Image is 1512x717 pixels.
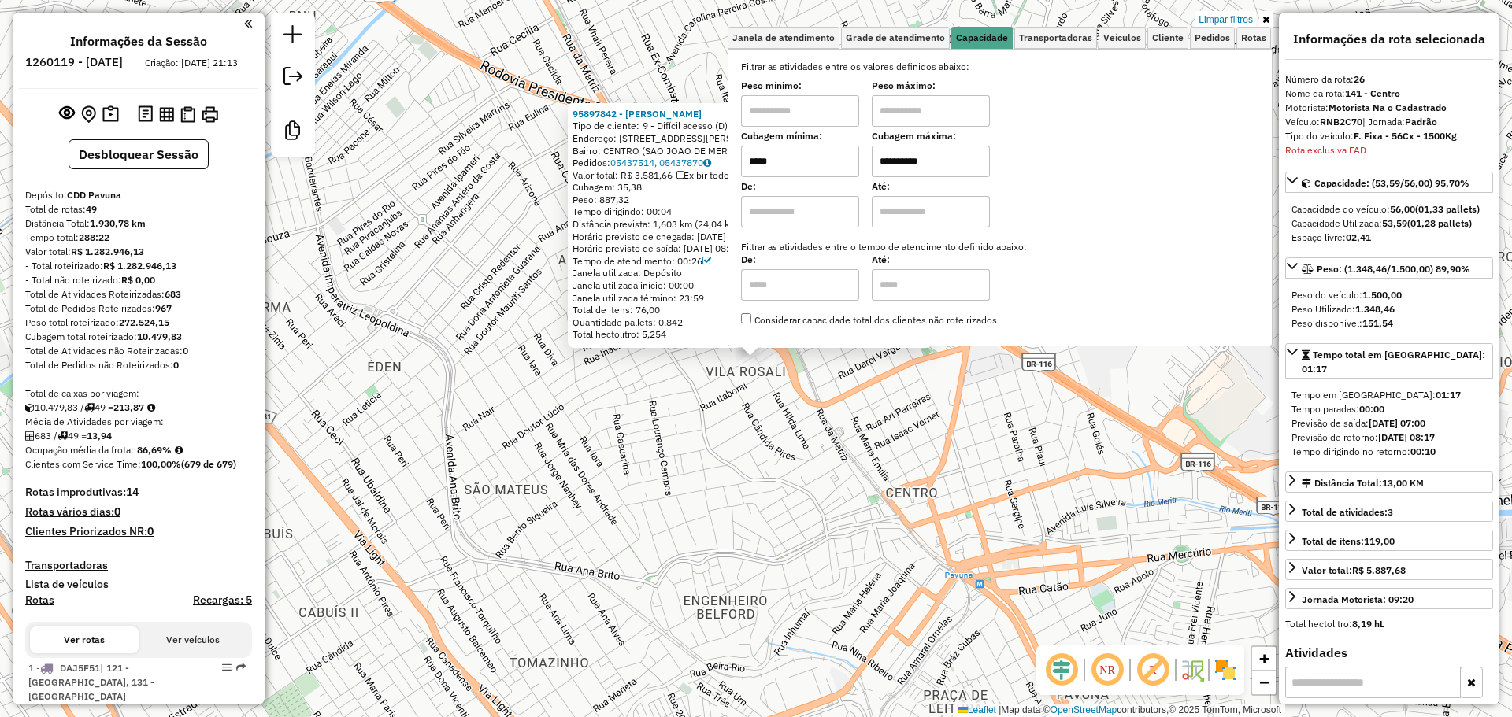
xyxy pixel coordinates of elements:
a: Zoom out [1252,671,1276,694]
strong: 272.524,15 [119,316,169,328]
strong: R$ 0,00 [121,274,155,286]
strong: [DATE] 07:00 [1369,417,1425,429]
a: 95897842 - [PERSON_NAME] [573,108,702,120]
label: De: [741,179,859,194]
span: Pedidos [1195,33,1230,43]
div: Cubagem total roteirizado: [25,330,252,344]
div: Total de itens: [1302,534,1395,549]
span: Ocupação média da frota: [25,444,134,456]
span: Ocultar deslocamento [1043,651,1080,689]
span: DAJ5F51 [60,662,100,674]
span: | 121 - [GEOGRAPHIC_DATA], 131 - [GEOGRAPHIC_DATA] [28,662,154,702]
i: Meta Caixas/viagem: 211,40 Diferença: 2,47 [147,403,155,412]
span: Exibir todos [676,169,734,181]
button: Centralizar mapa no depósito ou ponto de apoio [78,102,99,127]
div: Total de Pedidos Roteirizados: [25,301,252,316]
strong: 86,69% [137,444,172,456]
div: Peso disponível: [1291,316,1487,331]
strong: 141 - Centro [1345,87,1400,99]
span: + [1259,649,1269,668]
strong: R$ 1.282.946,13 [71,246,144,257]
div: Tempo paradas: [1291,402,1487,416]
span: Exibir rótulo [1134,651,1172,689]
label: Cubagem mínima: [741,129,859,143]
a: Limpar filtros [1195,11,1256,28]
strong: 13,94 [87,430,112,442]
i: Total de rotas [84,403,94,412]
div: Janela utilizada: Depósito [573,267,928,279]
strong: 00:00 [1359,403,1384,415]
strong: 100,00% [141,458,181,470]
div: Tempo de atendimento: 00:26 [573,255,928,268]
div: Distância Total: [1302,476,1424,490]
strong: Padrão [1405,116,1437,128]
strong: CDD Pavuna [67,189,121,201]
label: De: [741,253,859,267]
div: Janela utilizada início: 00:00 [573,279,928,292]
strong: Motorista Na o Cadastrado [1329,102,1447,113]
span: Total de atividades: [1302,506,1393,518]
strong: 1.500,00 [1362,289,1402,301]
div: Total de Atividades não Roteirizadas: [25,344,252,358]
strong: (01,28 pallets) [1407,217,1472,229]
span: Capacidade [956,33,1008,43]
a: Zoom in [1252,647,1276,671]
span: Veículos [1103,33,1141,43]
label: Até: [872,179,990,194]
strong: 119,00 [1364,535,1395,547]
strong: [DATE] 08:17 [1378,431,1435,443]
h4: Recargas: 5 [193,593,252,607]
strong: 213,87 [113,401,144,413]
em: Média calculada utilizando a maior ocupação (%Peso ou %Cubagem) de cada rota da sessão. Rotas cro... [175,445,183,455]
span: 9 - Difícil acesso (D) [643,120,739,132]
span: Janela de atendimento [732,33,835,43]
a: Distância Total:13,00 KM [1285,471,1493,493]
a: Capacidade: (53,59/56,00) 95,70% [1285,172,1493,193]
div: Pedidos: [573,157,928,169]
div: 683 / 49 = [25,429,252,443]
span: | [999,704,1001,715]
div: Horário previsto de saída: [DATE] 08:07 [573,242,928,255]
strong: 49 [86,203,97,215]
div: Distância prevista: 1,603 km (24,04 km/h) [573,218,928,231]
input: Considerar capacidade total dos clientes não roteirizados [741,313,751,323]
span: | Jornada: [1362,116,1437,128]
strong: 53,59 [1382,217,1407,229]
div: Janela utilizada término: 23:59 [573,292,928,305]
label: Filtrar as atividades entre o tempo de atendimento definido abaixo: [732,240,1269,254]
div: - Total não roteirizado: [25,273,252,287]
span: Peso do veículo: [1291,289,1402,301]
h4: Atividades [1285,645,1493,660]
button: Visualizar Romaneio [177,103,198,126]
span: Cliente [1152,33,1184,43]
div: Capacidade do veículo: [1291,202,1487,216]
label: Até: [872,253,990,267]
a: Valor total:R$ 5.887,68 [1285,559,1493,580]
i: Total de Atividades [25,431,35,441]
div: Total hectolitro: 5,254 [573,328,928,341]
h4: Informações da rota selecionada [1285,31,1493,46]
div: Total de itens: 76,00 [573,304,928,316]
div: 10.479,83 / 49 = [25,401,252,415]
span: Grade de atendimento [846,33,945,43]
button: Visualizar relatório de Roteirização [156,103,177,124]
h4: Lista de veículos [25,578,252,591]
strong: 10.479,83 [137,331,182,342]
h4: Rotas vários dias: [25,505,252,519]
strong: 00:10 [1410,445,1436,457]
div: Tempo em [GEOGRAPHIC_DATA]: [1291,388,1487,402]
strong: 1.348,46 [1355,303,1395,315]
strong: 56,00 [1390,203,1415,215]
strong: 0 [183,345,188,357]
div: Peso Utilizado: [1291,302,1487,316]
a: OpenStreetMap [1051,704,1117,715]
div: Previsão de retorno: [1291,431,1487,445]
span: Peso: 887,32 [573,194,629,205]
div: Tempo dirigindo: 00:04 [573,205,928,218]
div: Endereço: [STREET_ADDRESS][PERSON_NAME] [573,132,928,145]
em: Rota exportada [236,663,246,672]
strong: 01:17 [1436,389,1461,401]
h6: 1260119 - [DATE] [25,55,123,69]
span: Ocultar NR [1088,651,1126,689]
div: Tempo total em [GEOGRAPHIC_DATA]: 01:17 [1285,382,1493,465]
